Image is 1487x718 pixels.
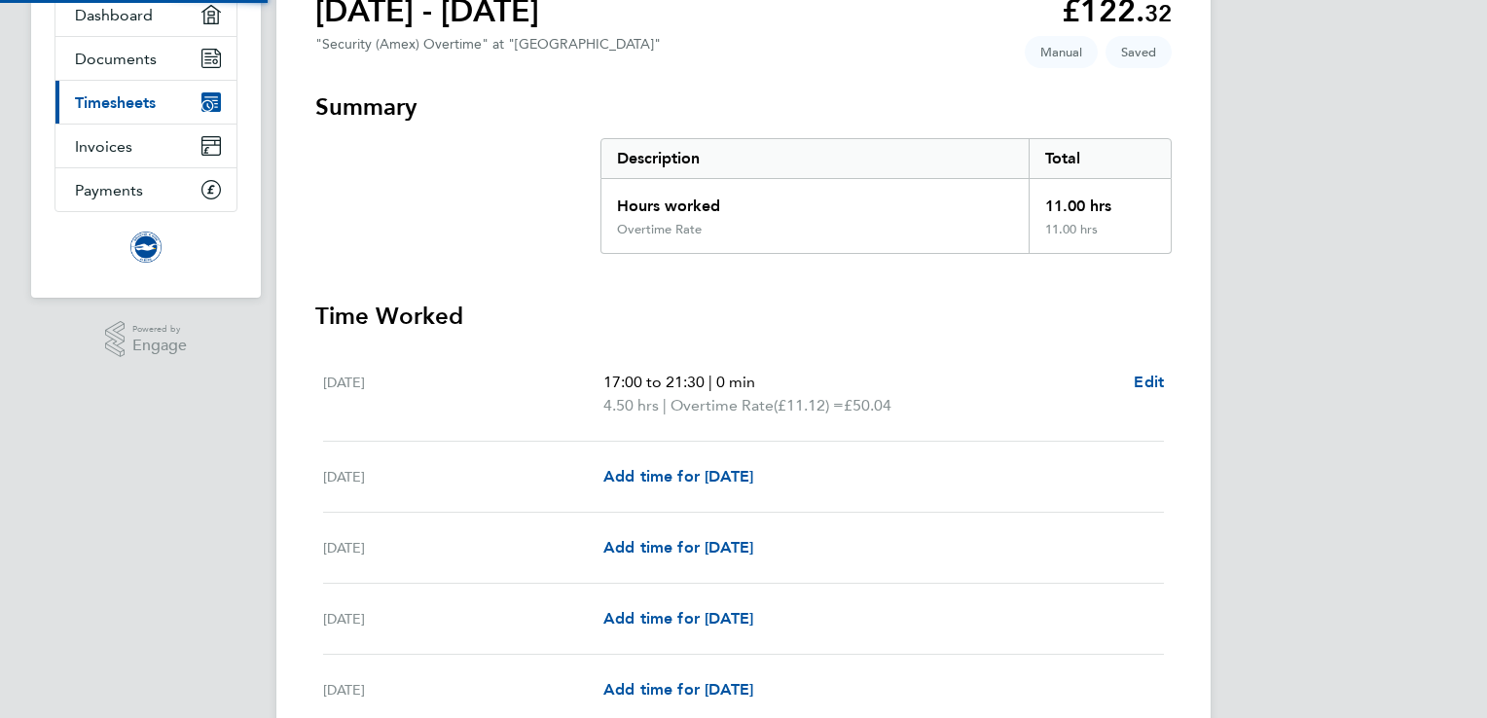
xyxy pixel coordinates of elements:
span: 17:00 to 21:30 [603,373,705,391]
span: Add time for [DATE] [603,467,753,485]
div: 11.00 hrs [1029,222,1171,253]
div: [DATE] [323,465,603,488]
a: Add time for [DATE] [603,678,753,701]
span: Invoices [75,137,132,156]
span: 0 min [716,373,755,391]
a: Payments [55,168,236,211]
div: 11.00 hrs [1029,179,1171,222]
a: Powered byEngage [105,321,188,358]
span: This timesheet was manually created. [1025,36,1098,68]
span: 4.50 hrs [603,396,659,414]
h3: Summary [315,91,1172,123]
a: Add time for [DATE] [603,536,753,559]
div: [DATE] [323,678,603,701]
div: [DATE] [323,607,603,630]
span: | [663,396,667,414]
a: Add time for [DATE] [603,465,753,488]
span: Add time for [DATE] [603,538,753,556]
div: Summary [600,138,1172,254]
span: Powered by [132,321,187,338]
a: Invoices [55,125,236,167]
a: Go to home page [54,232,237,263]
img: brightonandhovealbion-logo-retina.png [130,232,162,263]
span: | [708,373,712,391]
span: Payments [75,181,143,199]
span: Dashboard [75,6,153,24]
a: Edit [1134,371,1164,394]
span: This timesheet is Saved. [1106,36,1172,68]
div: Overtime Rate [617,222,702,237]
a: Timesheets [55,81,236,124]
h3: Time Worked [315,301,1172,332]
div: "Security (Amex) Overtime" at "[GEOGRAPHIC_DATA]" [315,36,661,53]
span: Overtime Rate [671,394,774,417]
div: Hours worked [601,179,1029,222]
span: Documents [75,50,157,68]
span: £50.04 [844,396,891,414]
span: Engage [132,338,187,354]
a: Add time for [DATE] [603,607,753,630]
span: Add time for [DATE] [603,680,753,699]
span: Add time for [DATE] [603,609,753,628]
div: [DATE] [323,371,603,417]
div: Description [601,139,1029,178]
span: Edit [1134,373,1164,391]
a: Documents [55,37,236,80]
span: Timesheets [75,93,156,112]
span: (£11.12) = [774,396,844,414]
div: Total [1029,139,1171,178]
div: [DATE] [323,536,603,559]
